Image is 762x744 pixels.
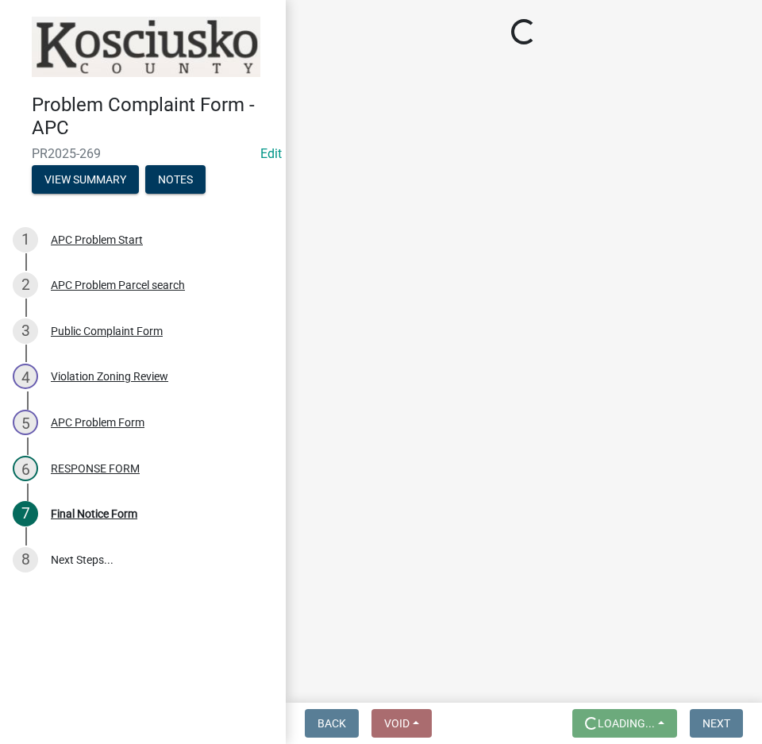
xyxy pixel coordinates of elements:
[13,272,38,298] div: 2
[145,174,206,187] wm-modal-confirm: Notes
[384,717,410,730] span: Void
[13,227,38,252] div: 1
[145,165,206,194] button: Notes
[690,709,743,738] button: Next
[13,501,38,526] div: 7
[51,234,143,245] div: APC Problem Start
[305,709,359,738] button: Back
[32,146,254,161] span: PR2025-269
[51,371,168,382] div: Violation Zoning Review
[51,326,163,337] div: Public Complaint Form
[260,146,282,161] wm-modal-confirm: Edit Application Number
[371,709,432,738] button: Void
[32,174,139,187] wm-modal-confirm: Summary
[51,279,185,291] div: APC Problem Parcel search
[13,410,38,435] div: 5
[13,364,38,389] div: 4
[317,717,346,730] span: Back
[13,547,38,572] div: 8
[32,94,273,140] h4: Problem Complaint Form - APC
[13,456,38,481] div: 6
[572,709,677,738] button: Loading...
[32,165,139,194] button: View Summary
[260,146,282,161] a: Edit
[51,463,140,474] div: RESPONSE FORM
[598,717,655,730] span: Loading...
[702,717,730,730] span: Next
[13,318,38,344] div: 3
[32,17,260,77] img: Kosciusko County, Indiana
[51,508,137,519] div: Final Notice Form
[51,417,144,428] div: APC Problem Form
